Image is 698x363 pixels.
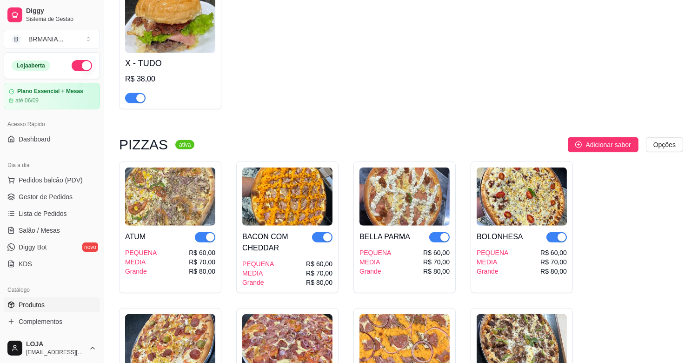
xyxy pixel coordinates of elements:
span: Lista de Pedidos [19,209,67,218]
div: R$ 80,00 [306,278,332,287]
a: DiggySistema de Gestão [4,4,100,26]
div: ATUM [125,231,146,242]
a: KDS [4,256,100,271]
a: Complementos [4,314,100,329]
div: Dia a dia [4,158,100,173]
span: LOJA [26,340,85,349]
div: R$ 70,00 [306,269,332,278]
a: Diggy Botnovo [4,240,100,255]
div: R$ 60,00 [540,248,567,257]
a: Plano Essencial + Mesasaté 06/09 [4,83,100,109]
div: R$ 60,00 [189,248,215,257]
div: BRMANIA ... [28,34,63,44]
span: KDS [19,259,32,269]
div: BACON COM CHEDDAR [242,231,312,254]
span: Adicionar sabor [585,140,631,150]
div: Catálogo [4,282,100,297]
span: [EMAIL_ADDRESS][DOMAIN_NAME] [26,349,85,356]
span: Pedidos balcão (PDV) [19,175,83,185]
div: PEQUENA [359,248,391,257]
span: Sistema de Gestão [26,15,96,23]
span: Opções [653,140,676,150]
div: Grande [359,267,391,276]
article: até 06/09 [15,97,39,104]
a: Dashboard [4,132,100,147]
span: B [12,34,21,44]
div: R$ 60,00 [423,248,450,257]
button: Select a team [4,30,100,48]
a: Gestor de Pedidos [4,189,100,204]
div: PEQUENA [242,259,274,269]
span: Diggy [26,7,96,15]
div: Acesso Rápido [4,117,100,132]
a: Produtos [4,297,100,312]
button: Pedidos balcão (PDV) [4,173,100,188]
img: product-image [242,168,332,226]
img: product-image [125,168,215,226]
span: Dashboard [19,134,51,144]
div: R$ 80,00 [423,267,450,276]
button: Alterar Status [72,60,92,71]
div: Grande [477,267,508,276]
h3: PIZZAS [119,139,168,150]
div: Grande [125,267,157,276]
button: Adicionar sabor [568,137,638,152]
div: R$ 70,00 [423,257,450,267]
button: LOJA[EMAIL_ADDRESS][DOMAIN_NAME] [4,337,100,359]
span: Complementos [19,317,62,326]
div: R$ 38,00 [125,74,215,85]
span: Produtos [19,300,45,309]
div: MEDIA [125,257,157,267]
div: R$ 70,00 [189,257,215,267]
div: BELLA PARMA [359,231,410,242]
img: product-image [477,168,567,226]
span: Gestor de Pedidos [19,192,73,202]
a: Salão / Mesas [4,223,100,238]
div: MEDIA [477,257,508,267]
div: PEQUENA [125,248,157,257]
div: Grande [242,278,274,287]
div: MEDIA [242,269,274,278]
h4: X - TUDO [125,57,215,70]
a: Lista de Pedidos [4,206,100,221]
div: R$ 60,00 [306,259,332,269]
div: PEQUENA [477,248,508,257]
button: Opções [646,137,683,152]
div: R$ 70,00 [540,257,567,267]
span: Diggy Bot [19,242,47,252]
div: Loja aberta [12,60,50,71]
div: MEDIA [359,257,391,267]
span: plus-circle [575,141,582,148]
div: R$ 80,00 [540,267,567,276]
span: Salão / Mesas [19,226,60,235]
article: Plano Essencial + Mesas [17,88,83,95]
div: R$ 80,00 [189,267,215,276]
sup: ativa [175,140,194,149]
img: product-image [359,168,450,226]
div: BOLONHESA [477,231,523,242]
